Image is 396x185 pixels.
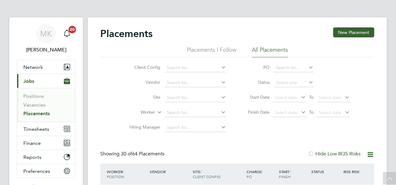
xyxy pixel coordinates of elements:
span: Jobs [23,78,34,84]
span: Finance [23,140,41,146]
li: Placements I Follow [187,46,236,57]
span: / Finish [279,169,291,179]
span: / Client Config [193,169,220,179]
span: 64 Placements [121,151,164,157]
label: PO [242,64,270,70]
label: Vendor [125,79,160,85]
button: Preferences [17,164,75,178]
label: Site [125,94,160,100]
button: New Placement [333,27,374,37]
li: All Placements [252,46,288,57]
div: Showing [100,151,166,157]
label: Status [242,79,270,85]
input: Search for... [165,108,226,117]
label: Client Config [125,64,160,70]
button: Timesheets [17,122,75,136]
a: Positions [23,93,44,99]
a: Placements [23,111,50,116]
span: To [307,108,315,116]
div: Start [277,166,310,182]
div: Site [191,166,245,182]
h2: Placements [100,27,153,40]
div: Worker [105,166,148,182]
span: Network [23,64,43,70]
button: Jobs [17,74,75,88]
span: Select date [319,110,341,115]
input: Search for... [165,123,226,132]
span: 30 of [121,151,132,157]
input: Search for... [165,78,226,87]
input: Search for... [274,64,313,72]
input: Search for... [165,93,226,102]
span: Timesheets [23,126,49,132]
div: Status [310,166,342,177]
span: MK [40,30,52,38]
span: / PO [247,169,263,179]
span: Preferences [23,168,50,174]
span: 20 [68,26,76,33]
a: Vacancies [23,102,45,108]
span: / Position [107,169,124,179]
span: Select date [319,95,341,100]
label: Finish Date [242,109,270,115]
span: Select date [275,110,297,115]
label: Start Date [242,94,270,100]
input: Search for... [165,64,226,72]
div: IR35 Risk [342,166,363,177]
a: MK[PERSON_NAME] [17,24,75,54]
button: Finance [17,136,75,150]
button: Network [17,60,75,74]
button: Reports [17,150,75,164]
div: Vendor [148,166,191,177]
span: Select date [275,95,297,100]
span: Megan Knowles [17,46,75,54]
span: Reports [23,154,41,160]
span: To [307,93,315,101]
label: Hiring Manager [125,124,160,130]
input: Select one [274,78,313,87]
div: Charge [245,166,277,182]
div: Jobs [17,88,75,122]
label: Worker [119,109,155,116]
label: Hide Low IR35 Risks [308,151,361,157]
a: 20 [61,24,73,44]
